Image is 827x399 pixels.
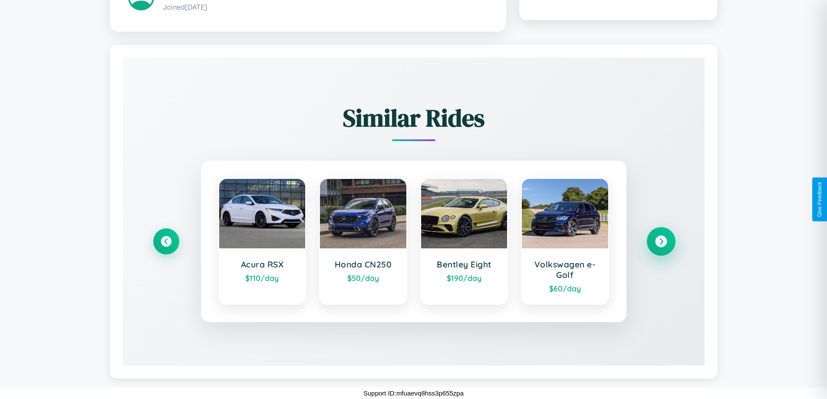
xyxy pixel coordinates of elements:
[228,259,297,270] h3: Acura RSX
[430,273,499,283] div: $ 190 /day
[228,273,297,283] div: $ 110 /day
[420,178,508,305] a: Bentley Eight$190/day
[329,273,398,283] div: $ 50 /day
[163,1,488,13] p: Joined [DATE]
[521,178,609,305] a: Volkswagen e-Golf$60/day
[329,259,398,270] h3: Honda CN250
[817,182,823,217] div: Give Feedback
[218,178,306,305] a: Acura RSX$110/day
[530,284,600,293] div: $ 60 /day
[319,178,407,305] a: Honda CN250$50/day
[430,259,499,270] h3: Bentley Eight
[153,101,674,135] h2: Similar Rides
[363,387,464,399] p: Support ID: mfuaevq8hss3p655zpa
[530,259,600,280] h3: Volkswagen e-Golf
